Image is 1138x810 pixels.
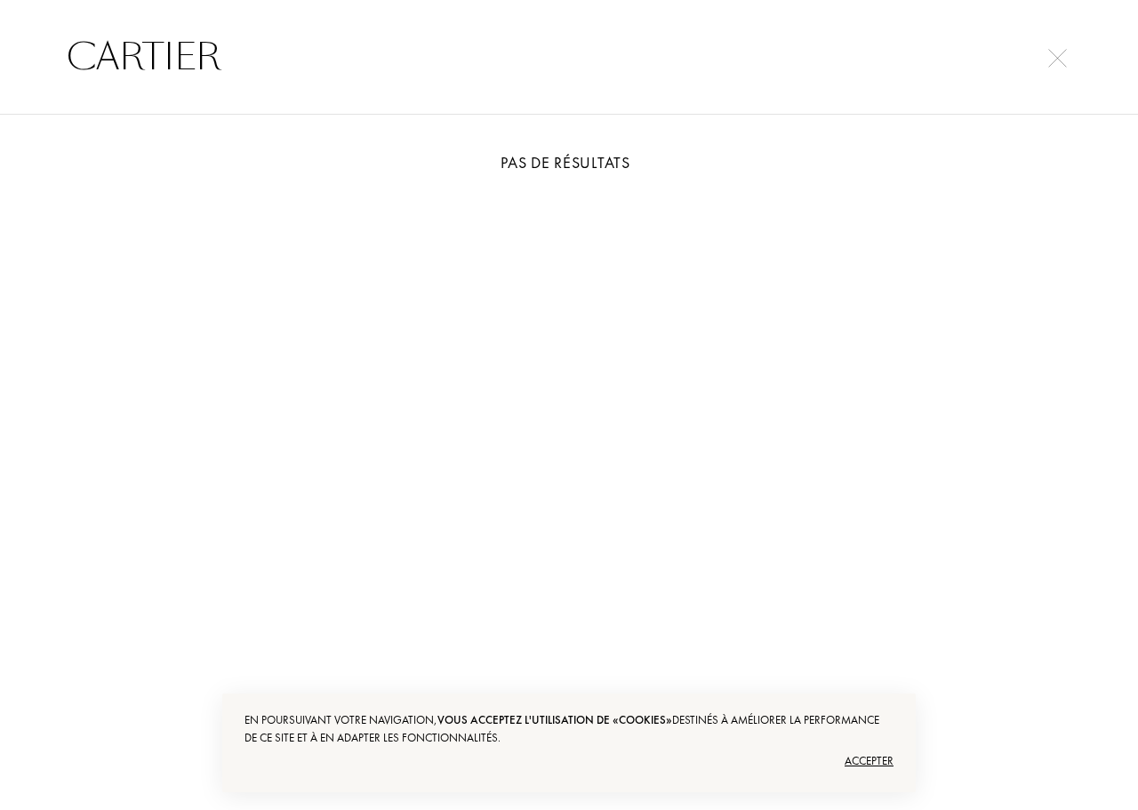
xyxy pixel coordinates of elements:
span: vous acceptez l'utilisation de «cookies» [437,712,672,727]
div: Pas de résultats [49,150,1089,174]
div: Accepter [244,747,894,775]
div: En poursuivant votre navigation, destinés à améliorer la performance de ce site et à en adapter l... [244,711,894,747]
img: cross.svg [1048,49,1067,68]
input: Rechercher [31,30,1107,84]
